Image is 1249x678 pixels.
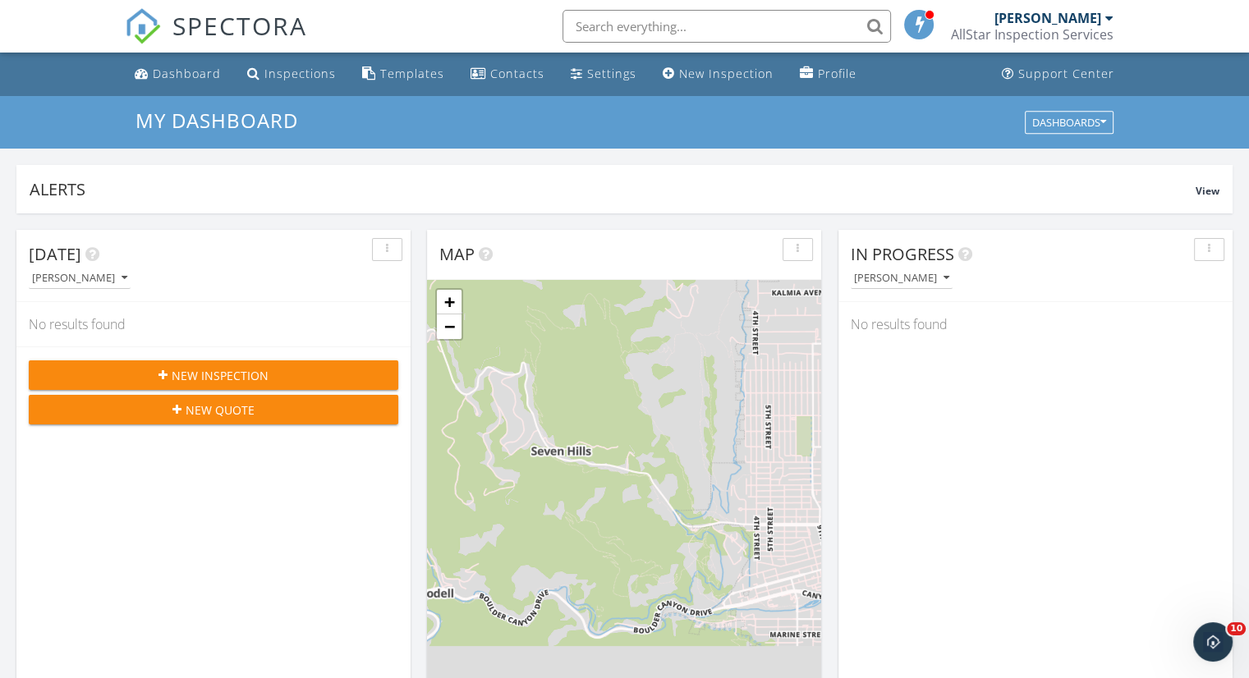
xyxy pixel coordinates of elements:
div: AllStar Inspection Services [951,26,1114,43]
a: Templates [356,59,451,89]
div: No results found [16,302,411,346]
a: Support Center [995,59,1121,89]
div: [PERSON_NAME] [994,10,1101,26]
img: The Best Home Inspection Software - Spectora [125,8,161,44]
div: Alerts [30,178,1196,200]
div: Settings [587,66,636,81]
button: New Inspection [29,360,398,390]
div: Dashboard [153,66,221,81]
a: Settings [564,59,643,89]
a: SPECTORA [125,22,307,57]
button: [PERSON_NAME] [851,268,953,290]
button: Dashboards [1025,111,1114,134]
a: Dashboard [128,59,227,89]
span: New Inspection [172,367,269,384]
input: Search everything... [563,10,891,43]
span: In Progress [851,243,954,265]
span: Map [439,243,475,265]
div: Contacts [490,66,544,81]
a: Contacts [464,59,551,89]
a: Zoom in [437,290,461,314]
a: Company Profile [793,59,863,89]
a: Zoom out [437,314,461,339]
span: New Quote [186,401,255,419]
div: Support Center [1018,66,1114,81]
button: New Quote [29,395,398,424]
div: New Inspection [679,66,774,81]
a: Inspections [241,59,342,89]
div: [PERSON_NAME] [854,273,949,284]
span: 10 [1227,622,1246,635]
iframe: Intercom live chat [1193,622,1233,662]
span: [DATE] [29,243,81,265]
div: Inspections [264,66,336,81]
button: [PERSON_NAME] [29,268,131,290]
a: New Inspection [656,59,780,89]
div: Dashboards [1032,117,1106,128]
span: View [1196,184,1219,198]
div: Profile [818,66,856,81]
div: Templates [380,66,444,81]
div: No results found [838,302,1233,346]
div: [PERSON_NAME] [32,273,127,284]
span: SPECTORA [172,8,307,43]
span: My Dashboard [135,107,298,134]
